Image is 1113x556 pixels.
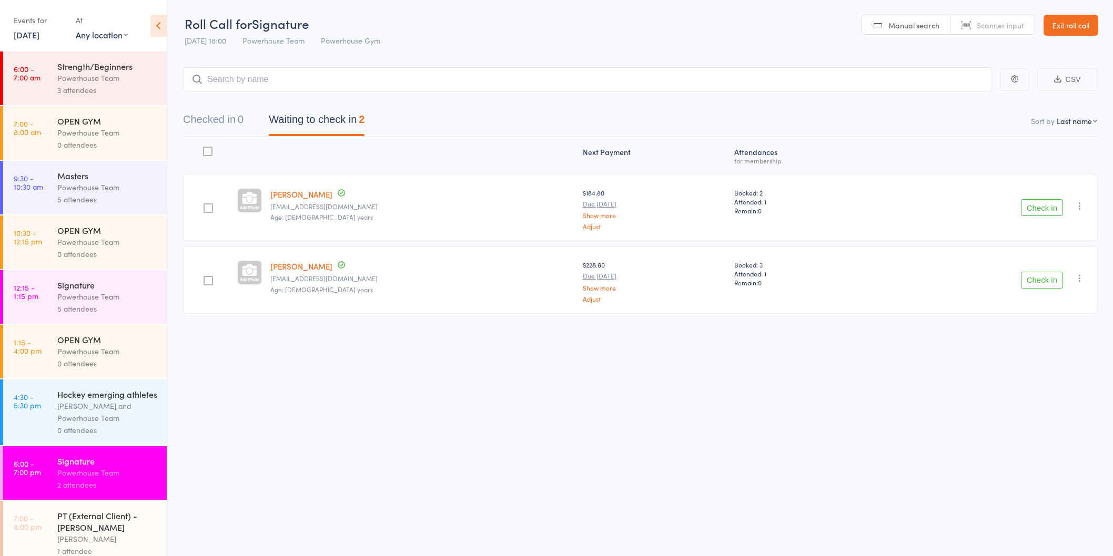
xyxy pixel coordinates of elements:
div: for membership [734,157,875,164]
div: 0 attendees [57,357,158,369]
span: 0 [758,278,762,287]
div: Strength/Beginners [57,60,158,72]
div: Powerhouse Team [57,345,158,357]
time: 12:15 - 1:15 pm [14,283,38,300]
div: Powerhouse Team [57,467,158,479]
span: Booked: 2 [734,188,875,197]
a: 6:00 -7:00 pmSignaturePowerhouse Team2 attendees [3,446,167,500]
a: 9:30 -10:30 amMastersPowerhouse Team5 attendees [3,161,167,214]
a: Show more [583,284,726,291]
button: Waiting to check in2 [269,108,365,136]
input: Search by name [183,67,992,91]
div: 0 attendees [57,424,158,436]
span: 0 [758,206,762,215]
button: CSV [1037,68,1097,91]
label: Sort by [1031,116,1055,126]
div: Last name [1057,116,1092,126]
div: 5 attendees [57,303,158,315]
time: 4:30 - 5:30 pm [14,393,41,409]
div: OPEN GYM [57,115,158,127]
div: Powerhouse Team [57,291,158,303]
a: [PERSON_NAME] [270,261,332,272]
span: Attended: 1 [734,197,875,206]
div: 0 attendees [57,139,158,151]
span: Age: [DEMOGRAPHIC_DATA] years [270,212,373,221]
div: Events for [14,12,65,29]
div: Powerhouse Team [57,127,158,139]
span: Manual search [888,20,939,30]
small: mailkochardy@yahoo.com [270,275,574,282]
small: mpbolton4@gmail.com [270,203,574,210]
time: 7:00 - 8:00 pm [14,514,42,531]
time: 7:00 - 8:00 am [14,119,41,136]
span: Remain: [734,206,875,215]
div: Hockey emerging athletes [57,388,158,400]
time: 6:00 - 7:00 am [14,65,41,81]
button: Check in [1021,199,1063,216]
span: Attended: 1 [734,269,875,278]
a: 1:15 -4:00 pmOPEN GYMPowerhouse Team0 attendees [3,325,167,378]
div: 2 [359,114,365,125]
button: Checked in0 [183,108,244,136]
div: Atten­dances [730,141,879,169]
span: Powerhouse Team [242,35,305,46]
span: Booked: 3 [734,260,875,269]
a: Show more [583,212,726,219]
span: Remain: [734,278,875,287]
time: 1:15 - 4:00 pm [14,338,42,355]
a: 4:30 -5:30 pmHockey emerging athletes[PERSON_NAME] and Powerhouse Team0 attendees [3,379,167,445]
div: OPEN GYM [57,334,158,345]
div: Any location [76,29,128,40]
div: OPEN GYM [57,224,158,236]
div: Masters [57,170,158,181]
a: 12:15 -1:15 pmSignaturePowerhouse Team5 attendees [3,270,167,324]
span: Age: [DEMOGRAPHIC_DATA] years [270,285,373,294]
span: Roll Call for [185,15,252,32]
a: Exit roll call [1044,15,1098,36]
span: [DATE] 18:00 [185,35,226,46]
a: Adjust [583,223,726,230]
small: Due [DATE] [583,200,726,208]
div: $228.80 [583,260,726,302]
div: Powerhouse Team [57,236,158,248]
div: Powerhouse Team [57,72,158,84]
div: Signature [57,455,158,467]
a: 10:30 -12:15 pmOPEN GYMPowerhouse Team0 attendees [3,215,167,269]
a: 6:00 -7:00 amStrength/BeginnersPowerhouse Team3 attendees [3,52,167,105]
div: [PERSON_NAME] and Powerhouse Team [57,400,158,424]
div: Next Payment [579,141,731,169]
div: 0 [238,114,244,125]
a: [PERSON_NAME] [270,189,332,200]
div: $184.80 [583,188,726,230]
div: Signature [57,279,158,291]
div: PT (External Client) - [PERSON_NAME] [57,510,158,533]
time: 9:30 - 10:30 am [14,174,43,191]
time: 10:30 - 12:15 pm [14,229,42,245]
small: Due [DATE] [583,272,726,280]
a: [DATE] [14,29,39,40]
time: 6:00 - 7:00 pm [14,459,41,476]
a: Adjust [583,295,726,302]
span: Scanner input [977,20,1024,30]
div: 2 attendees [57,479,158,491]
div: [PERSON_NAME] [57,533,158,545]
a: 7:00 -8:00 amOPEN GYMPowerhouse Team0 attendees [3,106,167,160]
div: At [76,12,128,29]
span: Powerhouse Gym [321,35,380,46]
div: Powerhouse Team [57,181,158,193]
div: 0 attendees [57,248,158,260]
div: 3 attendees [57,84,158,96]
div: 5 attendees [57,193,158,205]
button: Check in [1021,272,1063,289]
span: Signature [252,15,309,32]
